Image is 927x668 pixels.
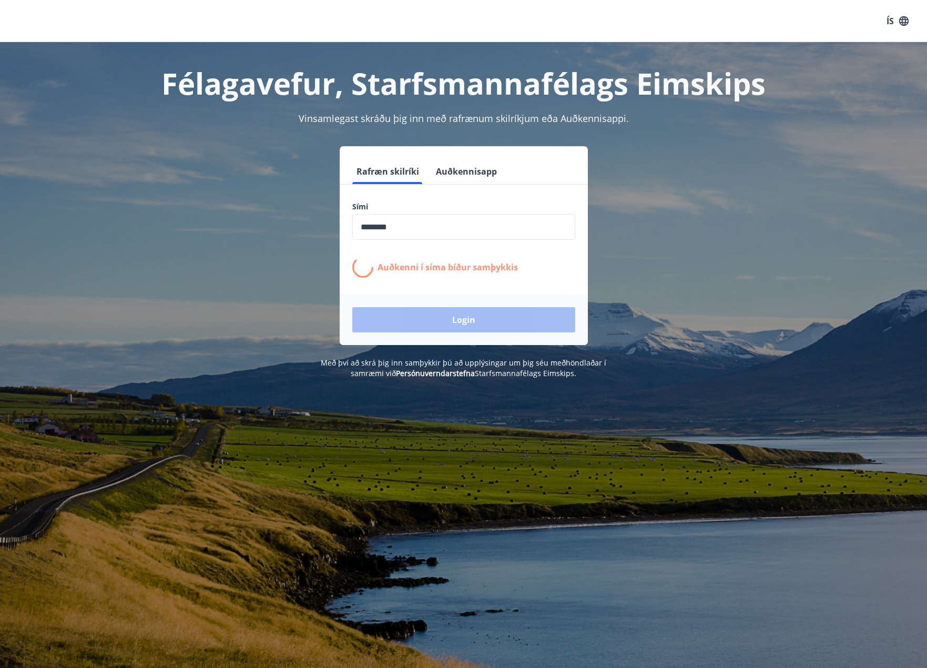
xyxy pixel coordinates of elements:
button: Auðkennisapp [432,159,501,184]
p: Auðkenni í síma bíður samþykkis [378,261,518,273]
h1: Félagavefur, Starfsmannafélags Eimskips [98,63,830,103]
a: Persónuverndarstefna [396,368,475,378]
button: ÍS [881,12,914,31]
span: Vinsamlegast skráðu þig inn með rafrænum skilríkjum eða Auðkennisappi. [299,112,629,125]
button: Rafræn skilríki [352,159,423,184]
span: Með því að skrá þig inn samþykkir þú að upplýsingar um þig séu meðhöndlaðar í samræmi við Starfsm... [321,358,606,378]
label: Sími [352,201,575,212]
